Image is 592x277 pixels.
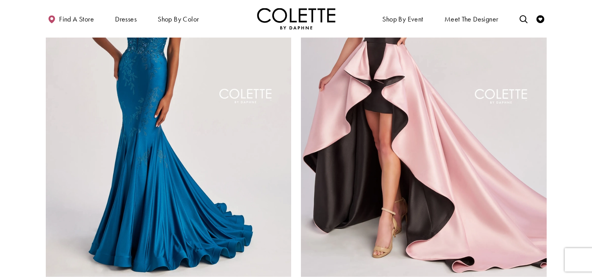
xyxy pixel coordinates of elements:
[113,8,139,29] span: Dresses
[59,15,94,23] span: Find a store
[380,8,425,29] span: Shop By Event
[257,8,335,29] a: Visit Home Page
[382,15,423,23] span: Shop By Event
[158,15,199,23] span: Shop by color
[444,15,498,23] span: Meet the designer
[156,8,201,29] span: Shop by color
[443,8,500,29] a: Meet the designer
[46,8,96,29] a: Find a store
[115,15,137,23] span: Dresses
[517,8,529,29] a: Toggle search
[534,8,546,29] a: Check Wishlist
[257,8,335,29] img: Colette by Daphne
